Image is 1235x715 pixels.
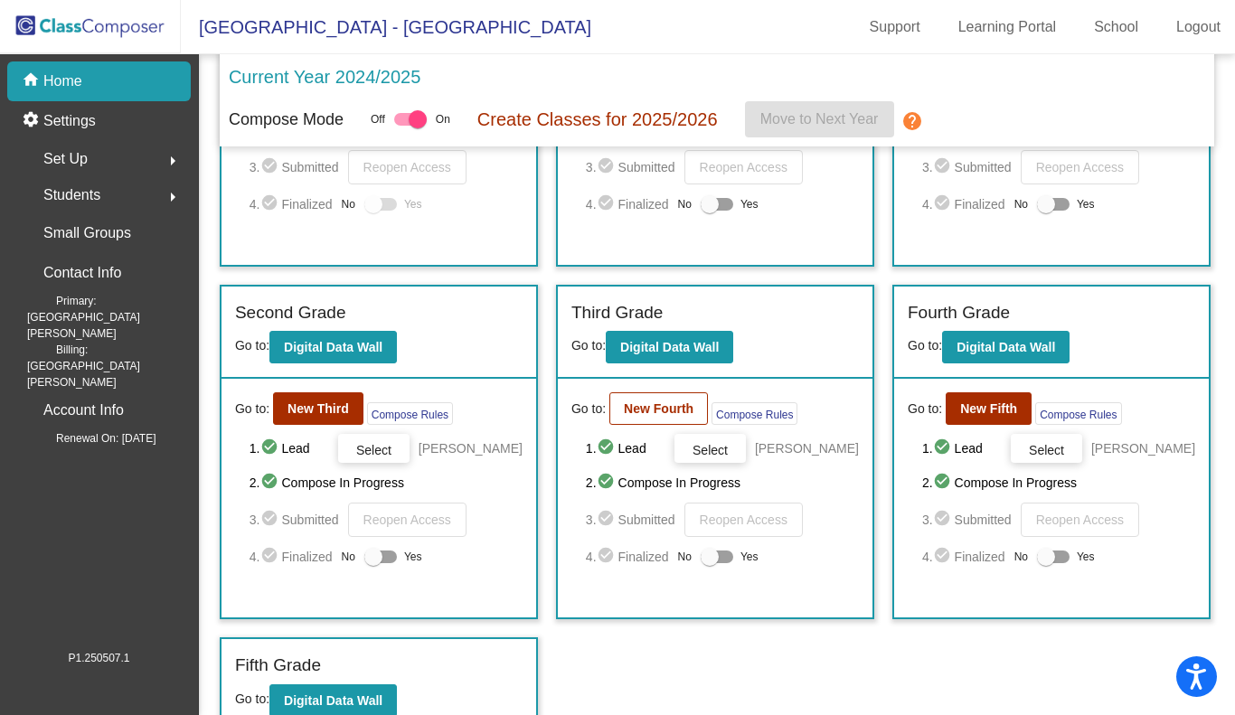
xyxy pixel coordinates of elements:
span: 3. Submitted [250,156,339,178]
span: 4. Finalized [586,193,669,215]
span: Renewal On: [DATE] [27,430,156,447]
span: 4. Finalized [250,193,333,215]
span: Select [693,443,728,457]
span: Off [371,111,385,127]
mat-icon: check_circle [933,546,955,568]
span: Go to: [235,400,269,419]
button: Select [1011,434,1082,463]
span: Primary: [GEOGRAPHIC_DATA][PERSON_NAME] [27,293,191,342]
span: 3. Submitted [250,509,339,531]
span: [PERSON_NAME] [1091,439,1195,457]
span: 2. Compose In Progress [922,472,1195,494]
button: Reopen Access [348,150,467,184]
mat-icon: check_circle [933,156,955,178]
span: [PERSON_NAME] [755,439,859,457]
span: Reopen Access [363,513,451,527]
b: Digital Data Wall [957,340,1055,354]
span: Select [1029,443,1064,457]
button: Reopen Access [1021,503,1139,537]
button: Compose Rules [1035,402,1121,425]
span: Go to: [571,400,606,419]
span: Reopen Access [1036,160,1124,174]
p: Small Groups [43,221,131,246]
b: New Fifth [960,401,1017,416]
span: 2. Compose In Progress [586,472,859,494]
span: Billing: [GEOGRAPHIC_DATA][PERSON_NAME] [27,342,191,390]
button: Reopen Access [348,503,467,537]
label: Second Grade [235,300,346,326]
b: New Third [288,401,349,416]
span: 4. Finalized [250,546,333,568]
button: Reopen Access [684,503,803,537]
button: Reopen Access [1021,150,1139,184]
mat-icon: check_circle [933,437,955,459]
span: Yes [1077,193,1095,215]
mat-icon: check_circle [260,472,282,494]
mat-icon: check_circle [597,546,618,568]
span: Select [356,443,391,457]
label: Third Grade [571,300,663,326]
span: Students [43,183,100,208]
span: Move to Next Year [760,111,879,127]
span: 3. Submitted [922,156,1012,178]
span: No [678,196,692,212]
span: Yes [404,546,422,568]
span: 3. Submitted [586,156,675,178]
p: Home [43,71,82,92]
span: 3. Submitted [586,509,675,531]
p: Contact Info [43,260,121,286]
mat-icon: check_circle [597,509,618,531]
mat-icon: help [901,110,923,132]
span: 3. Submitted [922,509,1012,531]
a: Learning Portal [944,13,1071,42]
mat-icon: check_circle [933,509,955,531]
button: New Third [273,392,363,425]
span: On [436,111,450,127]
mat-icon: check_circle [597,472,618,494]
button: New Fifth [946,392,1032,425]
button: Select [674,434,746,463]
a: Support [855,13,935,42]
span: Yes [404,193,422,215]
span: 2. Compose In Progress [250,472,523,494]
button: Reopen Access [684,150,803,184]
p: Account Info [43,398,124,423]
span: No [342,196,355,212]
span: 1. Lead [922,437,1002,459]
p: Settings [43,110,96,132]
span: No [678,549,692,565]
span: No [1014,196,1028,212]
mat-icon: check_circle [597,156,618,178]
mat-icon: home [22,71,43,92]
span: Reopen Access [700,513,787,527]
button: Digital Data Wall [269,331,397,363]
span: Set Up [43,146,88,172]
span: Go to: [908,400,942,419]
p: Compose Mode [229,108,344,132]
b: New Fourth [624,401,693,416]
span: Reopen Access [1036,513,1124,527]
mat-icon: check_circle [260,509,282,531]
button: Compose Rules [712,402,797,425]
span: No [342,549,355,565]
b: Digital Data Wall [284,693,382,708]
label: Fourth Grade [908,300,1010,326]
span: Yes [740,546,759,568]
mat-icon: arrow_right [162,186,184,208]
span: Go to: [235,691,269,706]
p: Create Classes for 2025/2026 [477,106,718,133]
button: Select [338,434,410,463]
button: New Fourth [609,392,708,425]
label: Fifth Grade [235,653,321,679]
b: Digital Data Wall [620,340,719,354]
mat-icon: check_circle [260,193,282,215]
span: No [1014,549,1028,565]
mat-icon: check_circle [597,437,618,459]
span: Yes [1077,546,1095,568]
mat-icon: check_circle [933,193,955,215]
span: 1. Lead [586,437,665,459]
span: 4. Finalized [586,546,669,568]
button: Digital Data Wall [606,331,733,363]
span: [PERSON_NAME] [419,439,523,457]
span: Go to: [235,338,269,353]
